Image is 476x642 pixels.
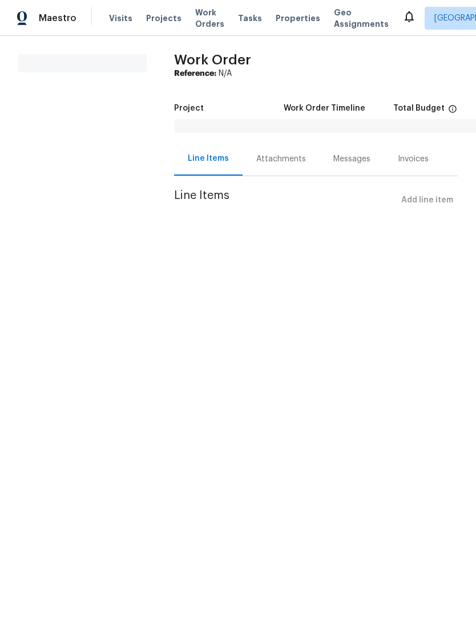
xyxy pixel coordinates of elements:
[284,104,365,112] h5: Work Order Timeline
[174,190,397,211] span: Line Items
[174,68,458,79] div: N/A
[146,13,181,24] span: Projects
[174,70,216,78] b: Reference:
[238,14,262,22] span: Tasks
[398,153,429,165] div: Invoices
[393,104,445,112] h5: Total Budget
[334,7,389,30] span: Geo Assignments
[188,153,229,164] div: Line Items
[195,7,224,30] span: Work Orders
[276,13,320,24] span: Properties
[174,104,204,112] h5: Project
[39,13,76,24] span: Maestro
[448,104,457,119] span: The total cost of line items that have been proposed by Opendoor. This sum includes line items th...
[256,153,306,165] div: Attachments
[174,53,251,67] span: Work Order
[333,153,370,165] div: Messages
[109,13,132,24] span: Visits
